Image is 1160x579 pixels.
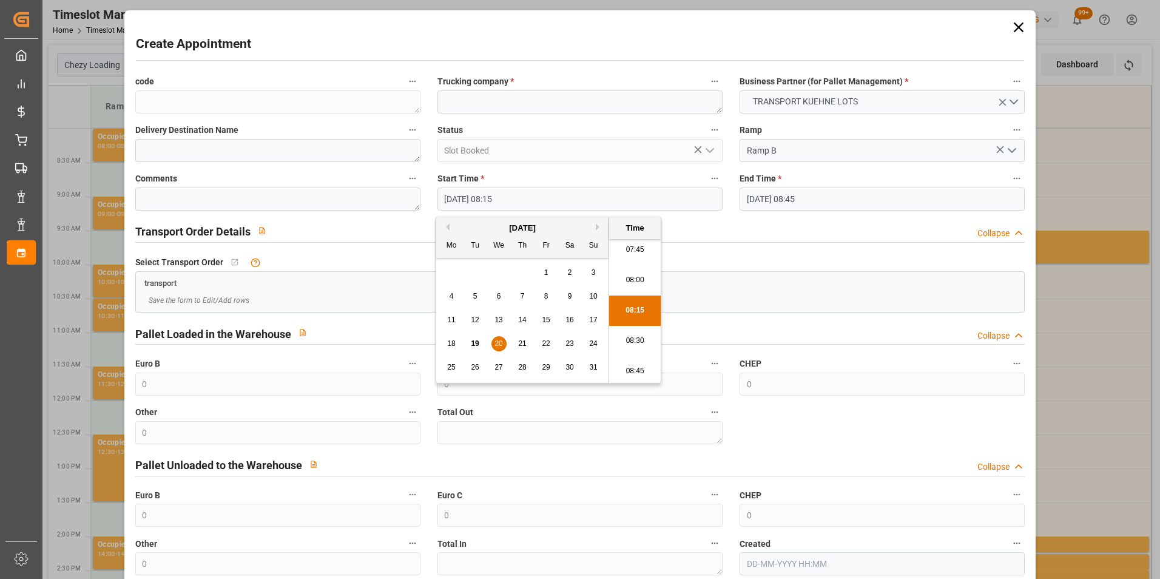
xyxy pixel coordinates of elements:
span: 11 [447,316,455,324]
input: DD-MM-YYYY HH:MM [740,552,1025,575]
span: 22 [542,339,550,348]
div: Choose Sunday, August 10th, 2025 [586,289,601,304]
button: Ramp [1009,122,1025,138]
div: Th [515,239,530,254]
div: [DATE] [436,222,609,234]
span: 1 [544,268,548,277]
span: 15 [542,316,550,324]
span: Save the form to Edit/Add rows [149,295,249,306]
span: 27 [494,363,502,371]
button: View description [302,453,325,476]
li: 08:15 [609,296,661,326]
div: Choose Friday, August 22nd, 2025 [539,336,554,351]
div: Fr [539,239,554,254]
div: Choose Saturday, August 16th, 2025 [562,313,578,328]
div: Choose Sunday, August 3rd, 2025 [586,265,601,280]
button: Euro B [405,356,420,371]
span: 16 [565,316,573,324]
span: code [135,75,154,88]
button: Total In [707,535,723,551]
button: Trucking company * [707,73,723,89]
button: code [405,73,420,89]
button: Start Time * [707,171,723,186]
span: 12 [471,316,479,324]
div: Choose Sunday, August 31st, 2025 [586,360,601,375]
input: DD-MM-YYYY HH:MM [740,188,1025,211]
button: Created [1009,535,1025,551]
div: Choose Wednesday, August 27th, 2025 [491,360,507,375]
span: 3 [592,268,596,277]
div: Choose Friday, August 1st, 2025 [539,265,554,280]
span: Select Transport Order [135,256,223,269]
input: Type to search/select [740,139,1025,162]
span: transport [144,279,177,288]
h2: Pallet Unloaded to the Warehouse [135,457,302,473]
div: Sa [562,239,578,254]
span: CHEP [740,489,761,502]
span: Other [135,538,157,550]
span: Total Out [437,406,473,419]
div: Tu [468,239,483,254]
div: month 2025-08 [440,261,605,379]
button: View description [291,321,314,344]
li: 08:45 [609,356,661,387]
div: Choose Sunday, August 17th, 2025 [586,313,601,328]
span: CHEP [740,357,761,370]
div: Choose Saturday, August 23rd, 2025 [562,336,578,351]
div: Choose Wednesday, August 20th, 2025 [491,336,507,351]
button: Delivery Destination Name [405,122,420,138]
span: 8 [544,292,548,300]
div: Collapse [977,227,1010,240]
span: Start Time [437,172,484,185]
span: Comments [135,172,177,185]
div: Choose Monday, August 4th, 2025 [444,289,459,304]
div: Collapse [977,330,1010,342]
span: 21 [518,339,526,348]
div: Su [586,239,601,254]
div: Choose Monday, August 18th, 2025 [444,336,459,351]
span: Euro B [135,489,160,502]
button: Status [707,122,723,138]
input: Type to search/select [437,139,723,162]
span: 9 [568,292,572,300]
span: Created [740,538,771,550]
a: transport [144,277,177,287]
span: 10 [589,292,597,300]
div: Choose Wednesday, August 13th, 2025 [491,313,507,328]
span: 23 [565,339,573,348]
span: 7 [521,292,525,300]
div: Choose Monday, August 11th, 2025 [444,313,459,328]
div: Choose Tuesday, August 19th, 2025 [468,336,483,351]
span: Other [135,406,157,419]
div: We [491,239,507,254]
li: 08:00 [609,265,661,296]
div: Collapse [977,461,1010,473]
span: 28 [518,363,526,371]
button: open menu [700,141,718,160]
span: Status [437,124,463,137]
div: Choose Saturday, August 30th, 2025 [562,360,578,375]
span: Delivery Destination Name [135,124,238,137]
span: 19 [471,339,479,348]
button: CHEP [1009,356,1025,371]
button: Comments [405,171,420,186]
span: Business Partner (for Pallet Management) [740,75,908,88]
button: Next Month [596,223,603,231]
div: Mo [444,239,459,254]
button: Total Out [707,404,723,420]
span: 31 [589,363,597,371]
span: 4 [450,292,454,300]
input: DD-MM-YYYY HH:MM [437,188,723,211]
h2: Pallet Loaded in the Warehouse [135,326,291,342]
button: Previous Month [442,223,450,231]
button: Other [405,404,420,420]
span: 2 [568,268,572,277]
div: Choose Thursday, August 7th, 2025 [515,289,530,304]
div: Choose Friday, August 8th, 2025 [539,289,554,304]
div: Choose Thursday, August 21st, 2025 [515,336,530,351]
button: open menu [1002,141,1020,160]
div: Choose Thursday, August 14th, 2025 [515,313,530,328]
button: View description [251,219,274,242]
h2: Create Appointment [136,35,251,54]
div: Choose Tuesday, August 5th, 2025 [468,289,483,304]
